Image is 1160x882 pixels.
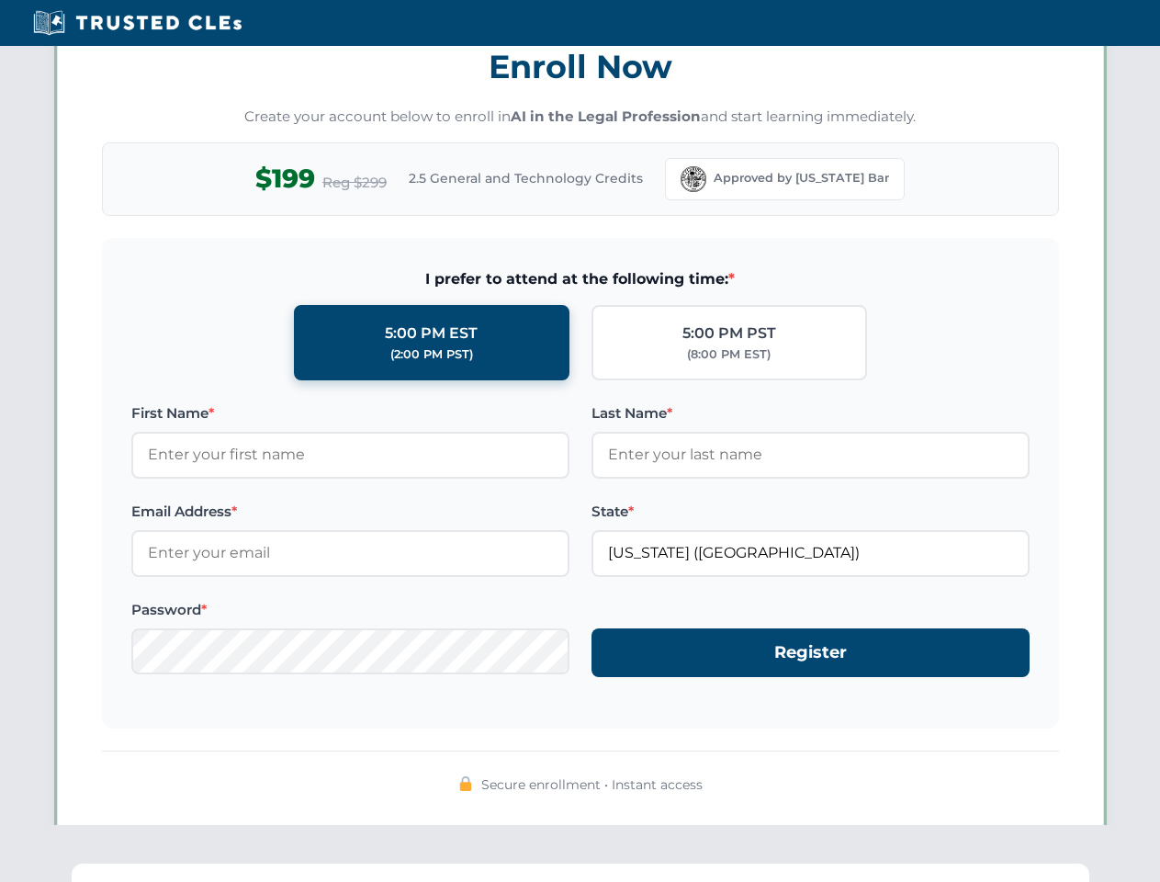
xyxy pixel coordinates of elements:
[131,501,569,523] label: Email Address
[409,168,643,188] span: 2.5 General and Technology Credits
[390,345,473,364] div: (2:00 PM PST)
[591,530,1030,576] input: Florida (FL)
[687,345,771,364] div: (8:00 PM EST)
[714,169,889,187] span: Approved by [US_STATE] Bar
[681,166,706,192] img: Florida Bar
[591,432,1030,478] input: Enter your last name
[102,38,1059,96] h3: Enroll Now
[131,599,569,621] label: Password
[131,530,569,576] input: Enter your email
[481,775,703,795] span: Secure enrollment • Instant access
[682,322,776,345] div: 5:00 PM PST
[102,107,1059,128] p: Create your account below to enroll in and start learning immediately.
[591,402,1030,424] label: Last Name
[322,172,387,194] span: Reg $299
[385,322,478,345] div: 5:00 PM EST
[255,158,315,199] span: $199
[28,9,247,37] img: Trusted CLEs
[511,107,701,125] strong: AI in the Legal Profession
[591,501,1030,523] label: State
[458,776,473,791] img: 🔒
[591,628,1030,677] button: Register
[131,267,1030,291] span: I prefer to attend at the following time:
[131,402,569,424] label: First Name
[131,432,569,478] input: Enter your first name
